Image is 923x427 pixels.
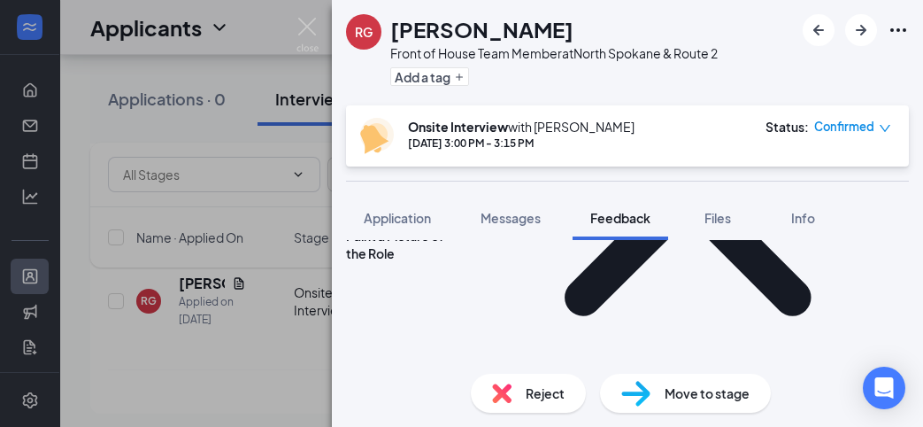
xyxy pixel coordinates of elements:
[355,23,373,41] div: RG
[845,14,877,46] button: ArrowRight
[665,384,750,403] span: Move to stage
[808,19,829,41] svg: ArrowLeftNew
[390,14,573,44] h1: [PERSON_NAME]
[364,210,431,226] span: Application
[481,210,541,226] span: Messages
[803,14,835,46] button: ArrowLeftNew
[791,210,815,226] span: Info
[390,67,469,86] button: PlusAdd a tag
[408,118,635,136] div: with [PERSON_NAME]
[765,118,809,136] div: Status :
[704,210,731,226] span: Files
[454,72,465,82] svg: Plus
[850,19,872,41] svg: ArrowRight
[346,227,463,262] div: Paint a Picture of the Role
[863,367,905,409] div: Open Intercom Messenger
[390,44,718,62] div: Front of House Team Member at North Spokane & Route 2
[879,122,891,135] span: down
[888,19,909,41] svg: Ellipses
[526,384,565,403] span: Reject
[408,136,635,151] div: [DATE] 3:00 PM - 3:15 PM
[408,119,508,135] b: Onsite Interview
[590,210,650,226] span: Feedback
[814,118,874,136] span: Confirmed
